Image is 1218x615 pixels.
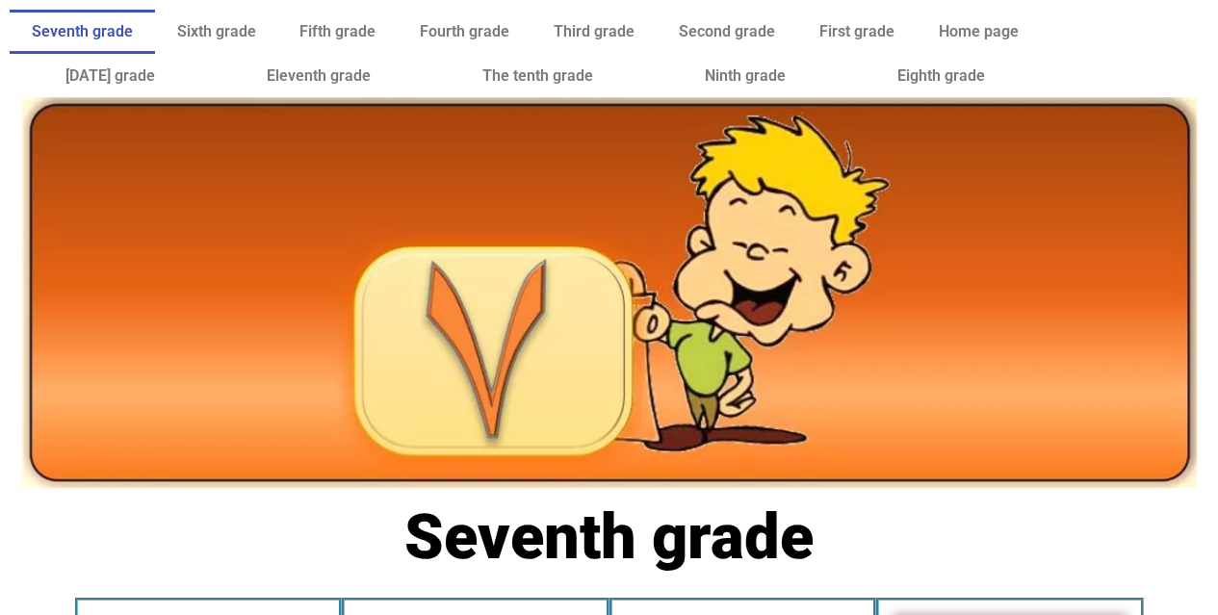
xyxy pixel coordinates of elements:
font: Eleventh grade [267,66,371,85]
a: First grade [797,10,917,54]
font: Third grade [554,22,635,40]
a: Home page [917,10,1041,54]
font: Fourth grade [420,22,509,40]
font: [DATE] grade [65,66,155,85]
font: Seventh grade [32,22,133,40]
a: Seventh grade [10,10,155,54]
a: Eighth grade [842,54,1041,98]
font: Seventh grade [404,500,814,574]
font: First grade [819,22,894,40]
a: Fourth grade [398,10,531,54]
a: Ninth grade [649,54,842,98]
font: Sixth grade [177,22,256,40]
a: [DATE] grade [10,54,211,98]
font: Home page [939,22,1019,40]
a: The tenth grade [427,54,649,98]
a: Second grade [657,10,797,54]
font: Ninth grade [705,66,786,85]
a: Third grade [531,10,657,54]
font: Fifth grade [299,22,376,40]
a: Eleventh grade [211,54,427,98]
a: Fifth grade [278,10,399,54]
font: The tenth grade [482,66,593,85]
font: Second grade [679,22,775,40]
a: Sixth grade [155,10,278,54]
font: Eighth grade [897,66,985,85]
